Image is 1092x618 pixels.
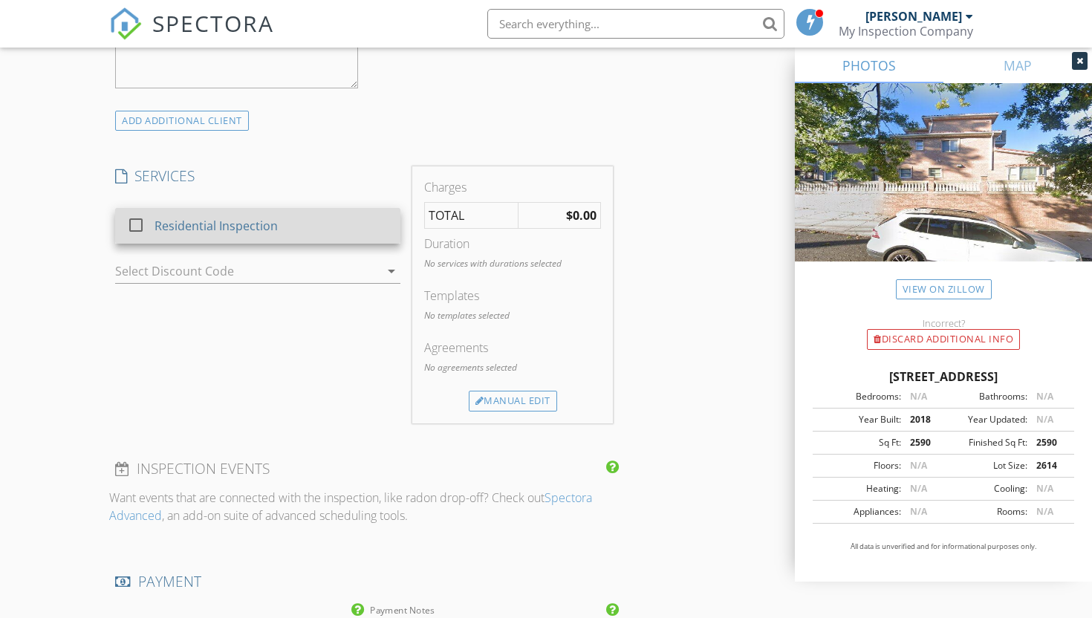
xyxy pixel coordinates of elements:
[115,111,249,131] div: ADD ADDITIONAL client
[901,436,943,449] div: 2590
[910,505,927,518] span: N/A
[943,390,1027,403] div: Bathrooms:
[566,207,597,224] strong: $0.00
[943,482,1027,495] div: Cooling:
[1027,459,1070,472] div: 2614
[817,436,901,449] div: Sq Ft:
[109,20,274,51] a: SPECTORA
[383,262,400,280] i: arrow_drop_down
[115,572,613,591] h4: PAYMENT
[109,489,619,524] p: Want events that are connected with the inspection, like radon drop-off? Check out , an add-on su...
[813,368,1074,386] div: [STREET_ADDRESS]
[424,287,601,305] div: Templates
[424,339,601,357] div: Agreements
[943,48,1092,83] a: MAP
[424,361,601,374] p: No agreements selected
[1036,505,1053,518] span: N/A
[795,83,1092,297] img: streetview
[839,24,973,39] div: My Inspection Company
[1036,390,1053,403] span: N/A
[865,9,962,24] div: [PERSON_NAME]
[795,317,1092,329] div: Incorrect?
[152,7,274,39] span: SPECTORA
[109,489,592,524] a: Spectora Advanced
[943,413,1027,426] div: Year Updated:
[109,7,142,40] img: The Best Home Inspection Software - Spectora
[1027,436,1070,449] div: 2590
[424,178,601,196] div: Charges
[817,482,901,495] div: Heating:
[469,391,557,412] div: Manual Edit
[424,309,601,322] p: No templates selected
[867,329,1020,350] div: Discard Additional info
[817,459,901,472] div: Floors:
[425,203,519,229] td: TOTAL
[896,279,992,299] a: View on Zillow
[943,505,1027,518] div: Rooms:
[155,217,278,235] div: Residential Inspection
[487,9,784,39] input: Search everything...
[901,413,943,426] div: 2018
[424,235,601,253] div: Duration
[1036,482,1053,495] span: N/A
[943,459,1027,472] div: Lot Size:
[910,390,927,403] span: N/A
[910,482,927,495] span: N/A
[813,541,1074,552] p: All data is unverified and for informational purposes only.
[115,459,613,478] h4: INSPECTION EVENTS
[910,459,927,472] span: N/A
[795,48,943,83] a: PHOTOS
[817,390,901,403] div: Bedrooms:
[943,436,1027,449] div: Finished Sq Ft:
[817,413,901,426] div: Year Built:
[1036,413,1053,426] span: N/A
[424,257,601,270] p: No services with durations selected
[115,166,400,186] h4: SERVICES
[817,505,901,518] div: Appliances:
